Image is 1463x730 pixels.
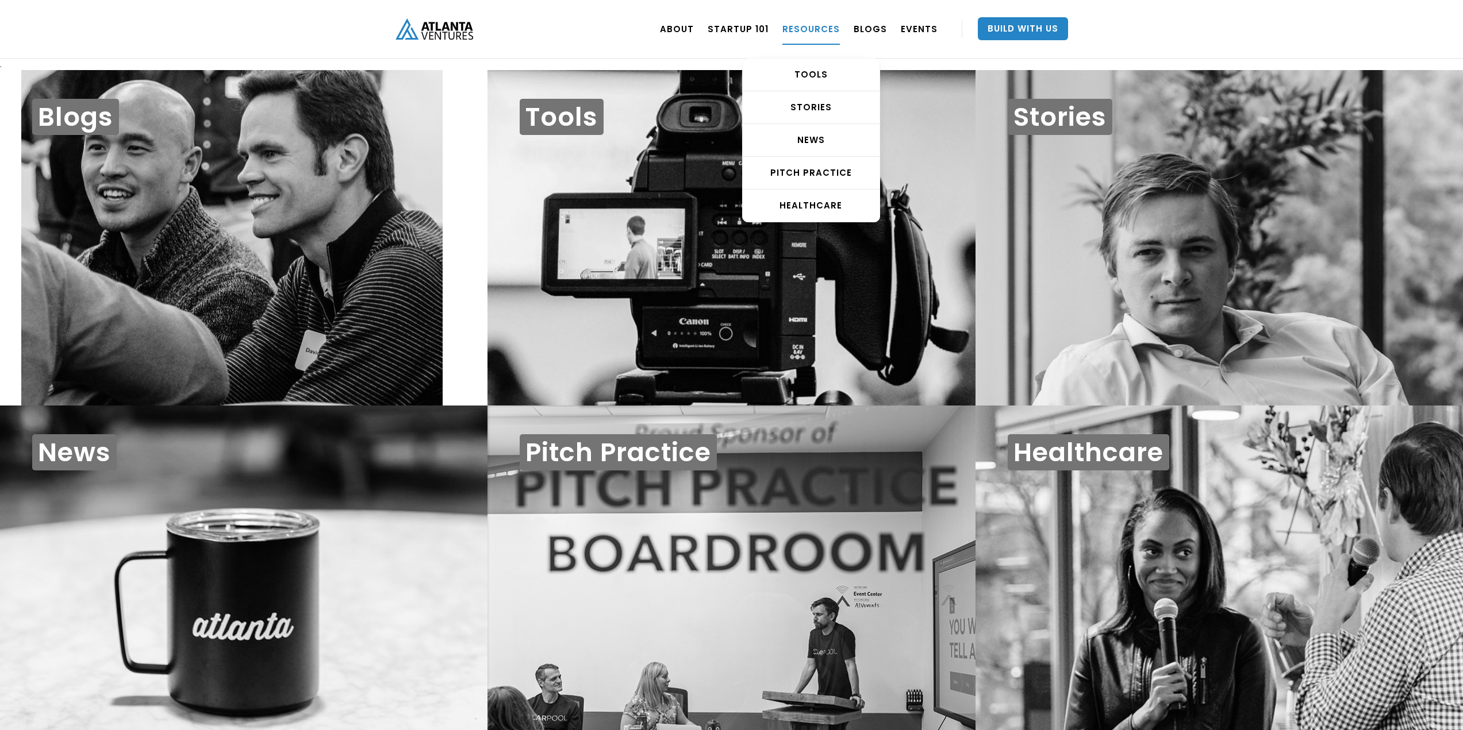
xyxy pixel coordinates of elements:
a: Build With Us [978,17,1068,40]
h1: Pitch Practice [520,434,717,470]
a: STORIES [743,91,880,124]
a: ABOUT [660,13,694,45]
a: HEALTHCARE [743,190,880,222]
div: Pitch Practice [743,167,880,179]
h1: Healthcare [1008,434,1169,470]
a: EVENTS [901,13,938,45]
a: Startup 101 [708,13,769,45]
h1: Stories [1008,99,1112,135]
h1: News [32,434,117,470]
div: TOOLS [743,69,880,80]
a: Tools [487,70,975,406]
div: NEWS [743,134,880,146]
div: HEALTHCARE [743,200,880,211]
a: RESOURCES [782,13,840,45]
a: NEWS [743,124,880,157]
a: Stories [976,70,1463,406]
h1: Tools [520,99,604,135]
div: STORIES [743,102,880,113]
a: TOOLS [743,59,880,91]
a: BLOGS [854,13,887,45]
a: Pitch Practice [743,157,880,190]
h1: Blogs [32,99,119,135]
